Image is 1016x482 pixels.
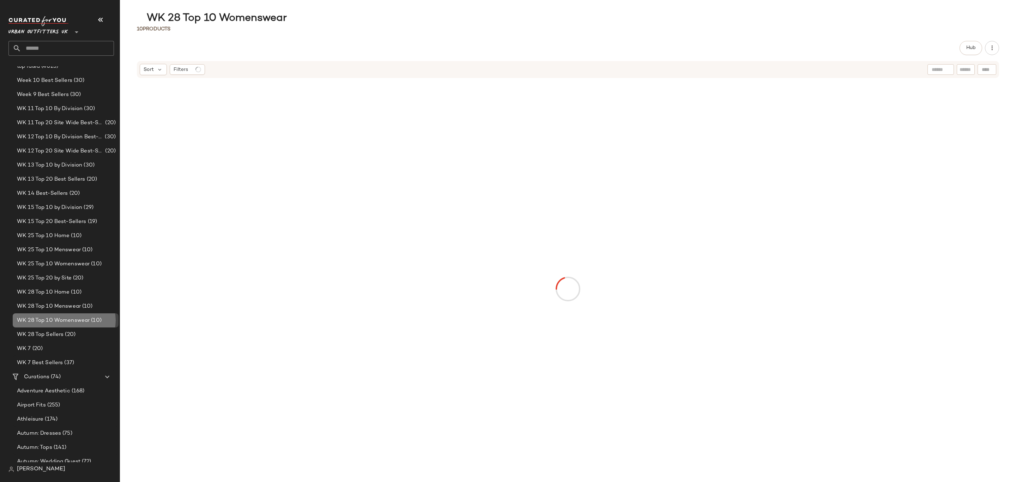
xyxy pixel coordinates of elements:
span: (30) [103,133,116,141]
img: cfy_white_logo.C9jOOHJF.svg [8,16,68,26]
span: (10) [69,288,81,296]
span: (20) [85,175,97,183]
span: (30) [72,77,85,85]
span: WK 7 Best Sellers [17,359,63,367]
span: WK 25 Top 20 by Site [17,274,72,282]
span: Urban Outfitters UK [8,24,68,37]
span: WK 11 Top 20 Site Wide Best-Sellers [17,119,104,127]
span: top rated [17,62,40,71]
span: 10 [137,26,143,32]
span: (30) [69,91,81,99]
span: [PERSON_NAME] [17,465,65,474]
span: WK 25 Top 10 Womenswear [17,260,90,268]
span: (20) [68,189,80,198]
span: (20) [104,147,116,155]
span: WK 25 Top 10 Home [17,232,69,240]
span: (30) [83,105,95,113]
span: (174) [43,415,58,423]
span: (10) [90,260,102,268]
span: WK 28 Top 10 Womenswear [17,317,90,325]
span: Week 10 Best Sellers [17,77,72,85]
span: WK 12 Top 20 Site Wide Best-Sellers [17,147,104,155]
span: (20) [72,274,84,282]
span: (20) [64,331,75,339]
span: (37) [63,359,74,367]
span: WK 28 Top 10 Home [17,288,69,296]
button: Hub [960,41,982,55]
span: Autumn: Wedding Guest [17,458,80,466]
span: Autumn: Tops [17,444,52,452]
span: Curations [24,373,49,381]
span: WK 13 Top 10 by Division [17,161,82,169]
span: (30) [82,161,95,169]
span: (4025) [40,62,58,71]
span: (10) [90,317,102,325]
span: Hub [966,45,976,51]
span: (75) [61,429,72,438]
span: (10) [69,232,81,240]
span: WK 15 Top 20 Best-Sellers [17,218,86,226]
div: Products [137,25,170,33]
span: (168) [70,387,85,395]
span: WK 28 Top Sellers [17,331,64,339]
span: (255) [46,401,60,409]
span: Sort [144,66,154,73]
span: (29) [82,204,93,212]
div: WK 28 Top 10 Womenswear [137,11,287,25]
span: WK 14 Best-Sellers [17,189,68,198]
span: WK 11 Top 10 By Division [17,105,83,113]
span: Adventure Aesthetic [17,387,70,395]
span: (19) [86,218,97,226]
span: WK 13 Top 20 Best Sellers [17,175,85,183]
span: (20) [31,345,43,353]
span: (20) [104,119,116,127]
span: WK 15 Top 10 by Division [17,204,82,212]
span: WK 7 [17,345,31,353]
span: WK 25 Top 10 Menswear [17,246,81,254]
span: Autumn: Dresses [17,429,61,438]
span: (10) [81,302,93,311]
span: (10) [81,246,93,254]
span: Filters [174,66,188,73]
span: Airport Fits [17,401,46,409]
span: (74) [49,373,61,381]
span: (72) [80,458,91,466]
img: svg%3e [8,466,14,472]
span: (141) [52,444,67,452]
span: WK 28 Top 10 Menswear [17,302,81,311]
span: Athleisure [17,415,43,423]
span: Week 9 Best Sellers [17,91,69,99]
span: WK 12 Top 10 By Division Best-Sellers [17,133,103,141]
